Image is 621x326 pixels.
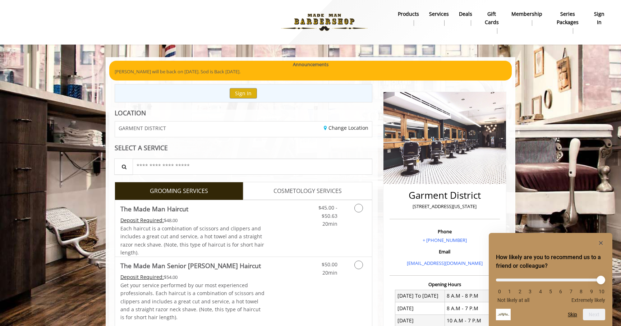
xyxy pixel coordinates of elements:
p: Get your service performed by our most experienced professionals. Each haircut is a combination o... [120,281,265,322]
p: [STREET_ADDRESS][US_STATE] [391,203,498,210]
a: ServicesServices [424,9,454,28]
b: The Made Man Haircut [120,204,188,214]
td: [DATE] [395,302,445,314]
b: Series packages [552,10,583,26]
span: This service needs some Advance to be paid before we block your appointment [120,274,164,280]
span: Each haircut is a combination of scissors and clippers and includes a great cut and service, a ho... [120,225,264,256]
a: Change Location [324,124,368,131]
li: 10 [598,289,605,294]
li: 9 [588,289,595,294]
b: Deals [459,10,472,18]
span: $50.00 [322,261,337,268]
span: 20min [322,269,337,276]
td: [DATE] To [DATE] [395,290,445,302]
button: Skip [568,312,577,317]
h3: Email [391,249,498,254]
button: Service Search [114,159,133,175]
li: 6 [557,289,564,294]
div: $54.00 [120,273,265,281]
b: Services [429,10,449,18]
p: [PERSON_NAME] will be back on [DATE]. Sod is Back [DATE]. [115,68,506,75]
h2: Garment District [391,190,498,201]
div: $48.00 [120,216,265,224]
button: Next question [583,309,605,320]
td: 8 A.M - 8 P.M [445,290,494,302]
b: gift cards [482,10,501,26]
div: How likely are you to recommend us to a friend or colleague? Select an option from 0 to 10, with ... [496,273,605,303]
a: Gift cardsgift cards [477,9,506,36]
li: 5 [547,289,554,294]
li: 0 [496,289,503,294]
span: GROOMING SERVICES [150,187,208,196]
li: 1 [506,289,513,294]
b: Membership [511,10,542,18]
li: 7 [567,289,575,294]
a: Productsproducts [393,9,424,28]
a: MembershipMembership [506,9,547,28]
span: GARMENT DISTRICT [119,125,166,131]
img: Made Man Barbershop logo [275,3,374,42]
div: How likely are you to recommend us to a friend or colleague? Select an option from 0 to 10, with ... [496,239,605,320]
li: 4 [537,289,544,294]
li: 2 [516,289,524,294]
span: This service needs some Advance to be paid before we block your appointment [120,217,164,224]
li: 3 [526,289,534,294]
h2: How likely are you to recommend us to a friend or colleague? Select an option from 0 to 10, with ... [496,253,605,270]
b: Announcements [293,61,328,68]
button: Sign In [230,88,257,98]
b: sign in [593,10,606,26]
span: Not likely at all [497,297,529,303]
span: Extremely likely [571,297,605,303]
a: sign insign in [588,9,611,28]
a: + [PHONE_NUMBER] [423,237,467,243]
div: SELECT A SERVICE [115,144,372,151]
td: 8 A.M - 7 P.M [445,302,494,314]
span: COSMETOLOGY SERVICES [273,187,342,196]
a: DealsDeals [454,9,477,28]
button: Hide survey [597,239,605,247]
h3: Phone [391,229,498,234]
a: Series packagesSeries packages [547,9,588,36]
h3: Opening Hours [390,282,500,287]
b: products [398,10,419,18]
a: [EMAIL_ADDRESS][DOMAIN_NAME] [407,260,483,266]
b: The Made Man Senior [PERSON_NAME] Haircut [120,261,261,271]
b: LOCATION [115,109,146,117]
span: 20min [322,220,337,227]
span: $45.00 - $50.63 [318,204,337,219]
li: 8 [578,289,585,294]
